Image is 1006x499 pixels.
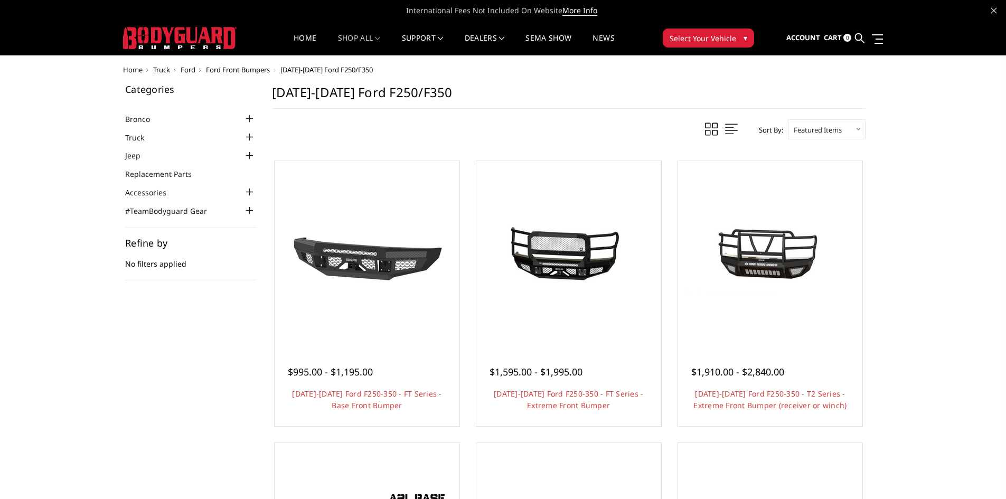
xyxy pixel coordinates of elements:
[153,65,170,74] a: Truck
[283,206,452,301] img: 2017-2022 Ford F250-350 - FT Series - Base Front Bumper
[125,168,205,180] a: Replacement Parts
[125,150,154,161] a: Jeep
[479,164,659,343] a: 2017-2022 Ford F250-350 - FT Series - Extreme Front Bumper 2017-2022 Ford F250-350 - FT Series - ...
[465,34,505,55] a: Dealers
[125,132,157,143] a: Truck
[562,5,597,16] a: More Info
[824,24,851,52] a: Cart 0
[123,27,237,49] img: BODYGUARD BUMPERS
[277,164,457,343] a: 2017-2022 Ford F250-350 - FT Series - Base Front Bumper
[786,24,820,52] a: Account
[280,65,373,74] span: [DATE]-[DATE] Ford F250/F350
[525,34,571,55] a: SEMA Show
[691,365,784,378] span: $1,910.00 - $2,840.00
[125,114,163,125] a: Bronco
[744,32,747,43] span: ▾
[670,33,736,44] span: Select Your Vehicle
[125,238,256,280] div: No filters applied
[753,122,783,138] label: Sort By:
[786,33,820,42] span: Account
[843,34,851,42] span: 0
[181,65,195,74] a: Ford
[593,34,614,55] a: News
[402,34,444,55] a: Support
[681,164,860,343] a: 2017-2022 Ford F250-350 - T2 Series - Extreme Front Bumper (receiver or winch) 2017-2022 Ford F25...
[206,65,270,74] a: Ford Front Bumpers
[288,365,373,378] span: $995.00 - $1,195.00
[693,389,847,410] a: [DATE]-[DATE] Ford F250-350 - T2 Series - Extreme Front Bumper (receiver or winch)
[125,187,180,198] a: Accessories
[123,65,143,74] a: Home
[338,34,381,55] a: shop all
[494,389,643,410] a: [DATE]-[DATE] Ford F250-350 - FT Series - Extreme Front Bumper
[490,365,582,378] span: $1,595.00 - $1,995.00
[125,205,220,216] a: #TeamBodyguard Gear
[294,34,316,55] a: Home
[824,33,842,42] span: Cart
[272,84,866,109] h1: [DATE]-[DATE] Ford F250/F350
[292,389,441,410] a: [DATE]-[DATE] Ford F250-350 - FT Series - Base Front Bumper
[663,29,754,48] button: Select Your Vehicle
[125,238,256,248] h5: Refine by
[125,84,256,94] h5: Categories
